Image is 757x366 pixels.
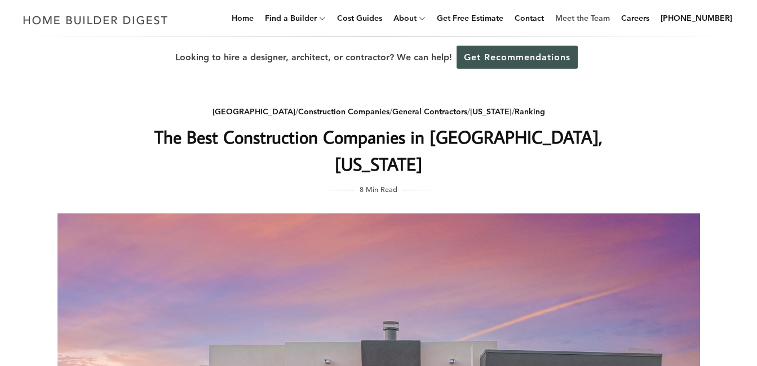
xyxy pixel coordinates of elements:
[298,106,389,117] a: Construction Companies
[18,9,173,31] img: Home Builder Digest
[541,285,743,352] iframe: Drift Widget Chat Controller
[154,123,604,177] h1: The Best Construction Companies in [GEOGRAPHIC_DATA], [US_STATE]
[154,105,604,119] div: / / / /
[457,46,578,69] a: Get Recommendations
[360,183,397,195] span: 8 Min Read
[470,106,512,117] a: [US_STATE]
[213,106,295,117] a: [GEOGRAPHIC_DATA]
[392,106,467,117] a: General Contractors
[515,106,545,117] a: Ranking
